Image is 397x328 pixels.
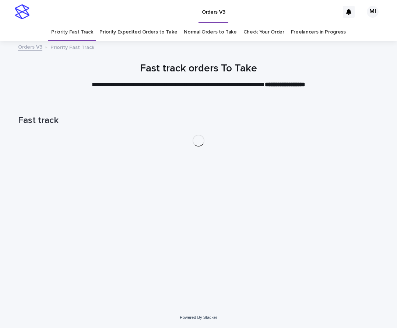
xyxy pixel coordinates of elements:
[180,315,217,320] a: Powered By Stacker
[15,4,29,19] img: stacker-logo-s-only.png
[367,6,379,18] div: MI
[243,24,284,41] a: Check Your Order
[18,42,42,51] a: Orders V3
[184,24,237,41] a: Normal Orders to Take
[291,24,346,41] a: Freelancers in Progress
[99,24,177,41] a: Priority Expedited Orders to Take
[18,63,379,75] h1: Fast track orders To Take
[51,24,93,41] a: Priority Fast Track
[18,115,379,126] h1: Fast track
[50,43,94,51] p: Priority Fast Track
